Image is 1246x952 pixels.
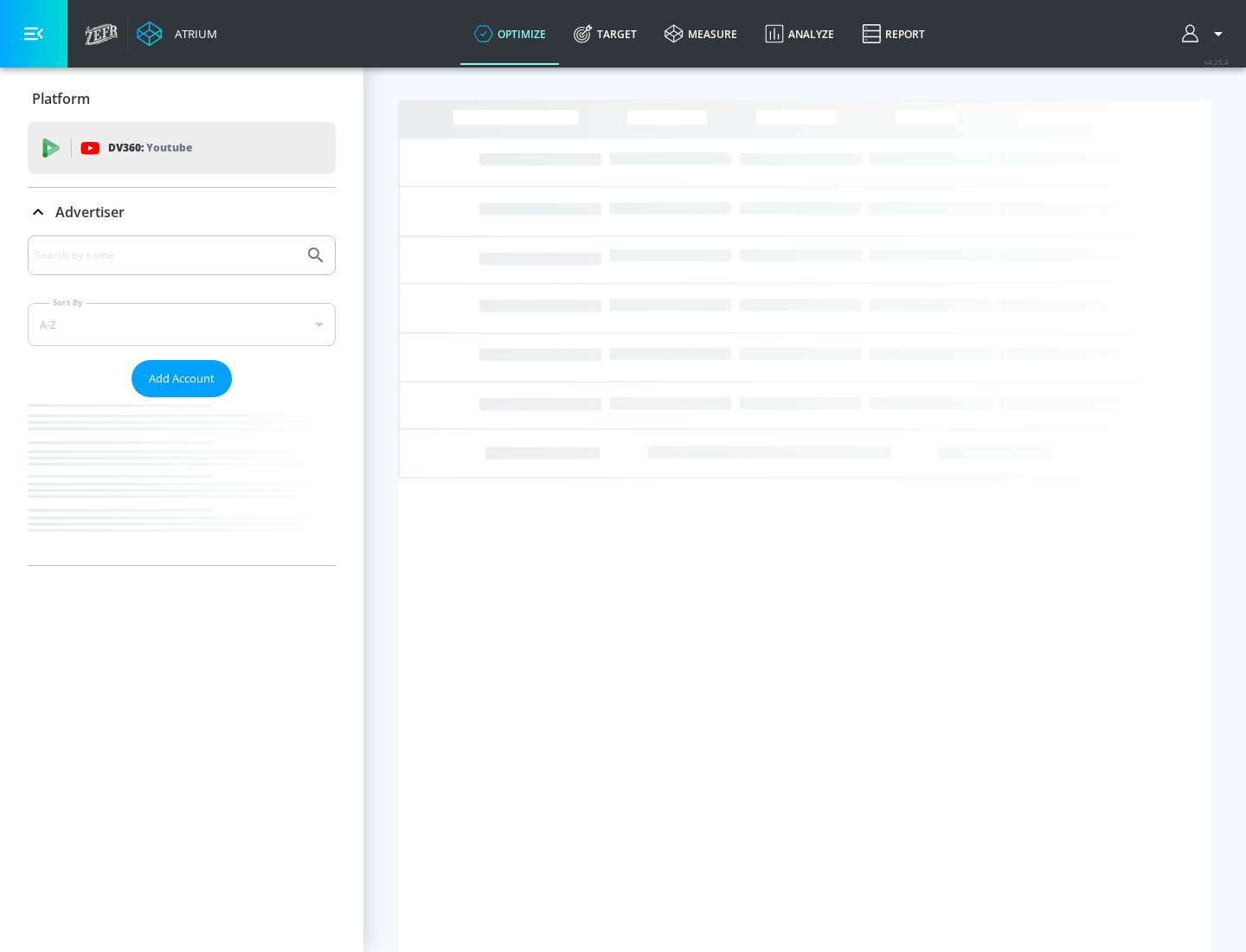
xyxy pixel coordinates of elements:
p: Youtube [146,138,192,157]
p: Platform [32,89,90,108]
input: Search by name [35,244,297,267]
a: Target [560,3,651,65]
a: optimize [460,3,560,65]
div: A-Z [28,303,336,346]
a: Atrium [137,21,217,47]
div: Atrium [168,26,217,42]
label: Sort By [49,297,87,308]
nav: list of Advertiser [28,397,336,565]
a: Analyze [751,3,848,65]
p: DV360: [108,138,192,158]
div: Advertiser [28,188,336,236]
div: Advertiser [28,235,336,565]
div: Platform [28,74,336,123]
span: Add Account [149,369,215,389]
button: Add Account [132,360,232,397]
span: v 4.25.4 [1204,57,1229,67]
a: Report [848,3,939,65]
div: DV360: Youtube [28,122,336,174]
p: Advertiser [55,203,125,222]
a: measure [651,3,751,65]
